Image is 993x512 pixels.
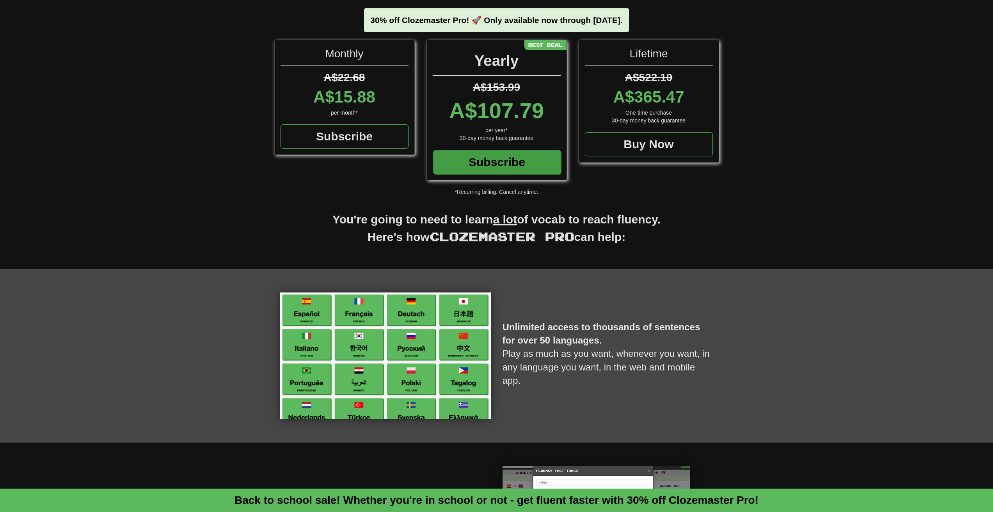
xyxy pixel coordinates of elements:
span: A$153.99 [473,81,520,93]
h2: You're going to need to learn of vocab to reach fluency. Here's how can help: [274,211,719,253]
div: Lifetime [585,46,713,66]
div: Best Deal [524,40,567,50]
div: A$365.47 [585,85,713,109]
div: per month* [281,109,409,117]
span: A$522.10 [625,71,672,83]
u: a lot [493,213,517,226]
span: Clozemaster Pro [430,229,574,243]
div: 30-day money back guarantee [433,134,561,142]
div: 30-day money back guarantee [585,117,713,124]
strong: 30% off Clozemaster Pro! 🚀 Only available now through [DATE]. [370,16,622,25]
strong: Unlimited access to thousands of sentences for over 50 languages. [503,322,700,345]
div: One-time purchase [585,109,713,117]
div: Monthly [281,46,409,66]
img: languages-list.png [280,292,491,419]
a: Buy Now [585,132,713,156]
div: per year* [433,126,561,134]
a: Subscribe [433,150,561,174]
a: Back to school sale! Whether you're in school or not - get fluent faster with 30% off Clozemaster... [234,494,759,506]
div: A$15.88 [281,85,409,109]
a: Subscribe [281,124,409,149]
span: A$22.68 [324,71,365,83]
div: Yearly [433,50,561,76]
div: A$107.79 [433,95,561,126]
p: Play as much as you want, whenever you want, in any language you want, in the web and mobile app. [503,305,713,403]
